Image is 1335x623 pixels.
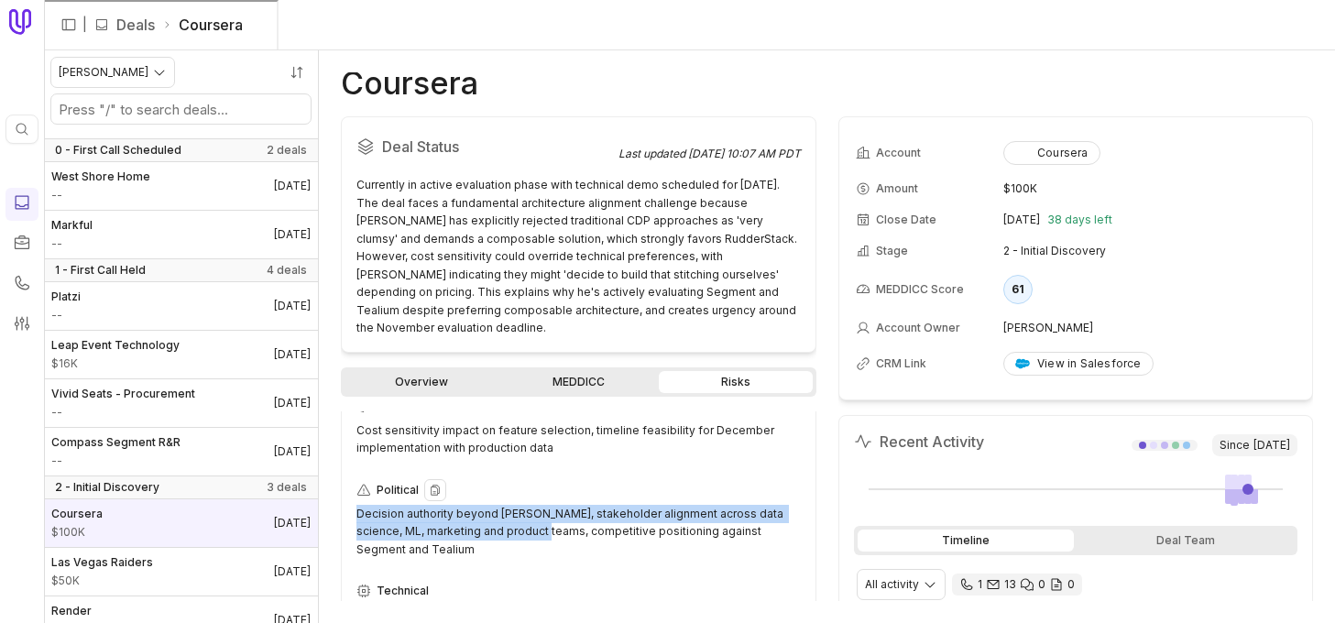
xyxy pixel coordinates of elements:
a: Coursera$100K[DATE] [44,499,318,547]
div: Deal Team [1078,530,1294,552]
span: Amount [876,181,918,196]
span: Stage [876,244,908,258]
a: Deals [116,14,155,36]
span: | [82,14,87,36]
span: 2 - Initial Discovery [55,480,159,495]
time: [DATE] [1003,213,1040,227]
input: Search deals by name [51,94,311,124]
span: Amount [51,188,150,202]
span: 1 - First Call Held [55,263,146,278]
span: Vivid Seats - Procurement [51,387,195,401]
div: 1 call and 13 email threads [952,574,1082,596]
time: Deal Close Date [274,227,311,242]
span: Markful [51,218,93,233]
span: Account [876,146,921,160]
a: Markful--[DATE] [44,211,318,258]
li: Coursera [162,14,243,36]
button: Coursera [1003,141,1100,165]
span: Amount [51,405,195,420]
a: Platzi--[DATE] [44,282,318,330]
span: MEDDICC Score [876,282,964,297]
div: Decision authority beyond [PERSON_NAME], stakeholder alignment across data science, ML, marketing... [356,505,801,559]
span: Platzi [51,290,81,304]
span: 0 - First Call Scheduled [55,143,181,158]
span: Since [1212,434,1297,456]
span: 4 deals [267,263,307,278]
a: View in Salesforce [1003,352,1154,376]
td: 2 - Initial Discovery [1003,236,1296,266]
span: CRM Link [876,356,926,371]
span: 2 deals [267,143,307,158]
a: Compass Segment R&R--[DATE] [44,428,318,475]
time: Deal Close Date [274,444,311,459]
span: Las Vegas Raiders [51,555,153,570]
h2: Recent Activity [854,431,984,453]
button: Sort by [283,59,311,86]
a: Overview [345,371,498,393]
nav: Deals [44,50,319,623]
span: Amount [51,454,181,468]
td: $100K [1003,174,1296,203]
a: Risks [659,371,813,393]
time: [DATE] [1253,438,1290,453]
time: Deal Close Date [274,516,311,530]
div: View in Salesforce [1015,356,1142,371]
div: Technical [356,580,801,602]
button: Expand sidebar [55,11,82,38]
time: Deal Close Date [274,299,311,313]
span: Coursera [51,507,103,521]
div: Political [356,479,801,501]
td: [PERSON_NAME] [1003,313,1296,343]
div: Currently in active evaluation phase with technical demo scheduled for [DATE]. The deal faces a f... [356,176,801,337]
span: 3 deals [267,480,307,495]
span: Leap Event Technology [51,338,180,353]
div: Last updated [618,147,801,161]
time: Deal Close Date [274,179,311,193]
a: MEDDICC [502,371,656,393]
div: Cost sensitivity impact on feature selection, timeline feasibility for December implementation wi... [356,421,801,457]
a: Leap Event Technology$16K[DATE] [44,331,318,378]
time: Deal Close Date [274,347,311,362]
span: Amount [51,525,103,540]
div: 61 [1003,275,1033,304]
h1: Coursera [341,72,478,94]
span: Account Owner [876,321,960,335]
time: Deal Close Date [274,396,311,410]
span: Amount [51,308,81,322]
div: Timeline [858,530,1074,552]
span: West Shore Home [51,169,150,184]
span: 38 days left [1047,213,1112,227]
span: Compass Segment R&R [51,435,181,450]
time: [DATE] 10:07 AM PDT [688,147,801,160]
h2: Deal Status [356,132,618,161]
span: Render [51,604,92,618]
span: Amount [51,236,93,251]
span: Close Date [876,213,936,227]
time: Deal Close Date [274,564,311,579]
div: Coursera [1015,146,1089,160]
span: Amount [51,356,180,371]
a: Vivid Seats - Procurement--[DATE] [44,379,318,427]
a: West Shore Home--[DATE] [44,162,318,210]
span: Amount [51,574,153,588]
a: Las Vegas Raiders$50K[DATE] [44,548,318,596]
